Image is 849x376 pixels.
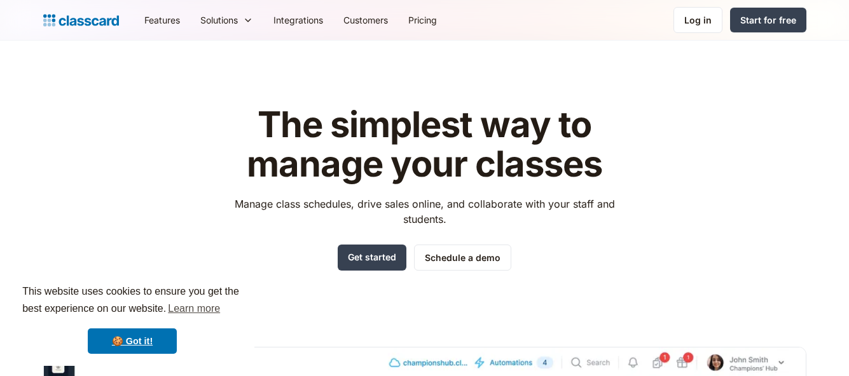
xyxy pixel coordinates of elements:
[200,13,238,27] div: Solutions
[414,245,511,271] a: Schedule a demo
[166,299,222,318] a: learn more about cookies
[263,6,333,34] a: Integrations
[10,272,254,366] div: cookieconsent
[223,196,626,227] p: Manage class schedules, drive sales online, and collaborate with your staff and students.
[134,6,190,34] a: Features
[190,6,263,34] div: Solutions
[88,328,177,354] a: dismiss cookie message
[223,105,626,184] h1: The simplest way to manage your classes
[43,11,119,29] a: home
[740,13,796,27] div: Start for free
[684,13,712,27] div: Log in
[333,6,398,34] a: Customers
[673,7,722,33] a: Log in
[398,6,447,34] a: Pricing
[338,245,406,271] a: Get started
[730,8,806,32] a: Start for free
[22,284,242,318] span: This website uses cookies to ensure you get the best experience on our website.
